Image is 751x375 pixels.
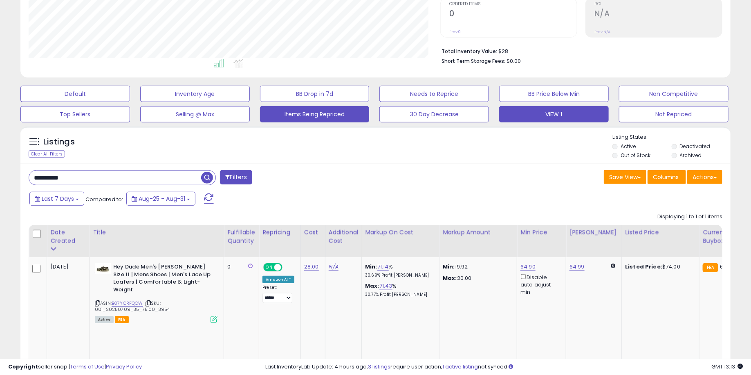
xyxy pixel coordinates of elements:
[657,213,722,221] div: Displaying 1 to 1 of 1 items
[625,263,693,271] div: $74.00
[220,170,252,184] button: Filters
[680,152,702,159] label: Archived
[449,2,577,7] span: Ordered Items
[442,363,478,371] a: 1 active listing
[95,300,170,312] span: | SKU: 001_20250709_35_75.00_3954
[648,170,686,184] button: Columns
[262,285,294,303] div: Preset:
[520,228,563,237] div: Min Price
[126,192,195,206] button: Aug-25 - Aug-31
[619,86,729,102] button: Non Competitive
[262,228,297,237] div: Repricing
[95,316,114,323] span: All listings currently available for purchase on Amazon
[443,228,513,237] div: Markup Amount
[140,86,250,102] button: Inventory Age
[604,170,646,184] button: Save View
[442,48,497,55] b: Total Inventory Value:
[112,300,143,307] a: B07YQRFQCW
[499,86,609,102] button: BB Price Below Min
[365,282,379,290] b: Max:
[711,363,743,371] span: 2025-09-9 13:13 GMT
[379,86,489,102] button: Needs to Reprice
[365,273,433,278] p: 30.69% Profit [PERSON_NAME]
[619,106,729,122] button: Not Repriced
[304,263,319,271] a: 28.00
[594,2,722,7] span: ROI
[625,228,696,237] div: Listed Price
[260,106,370,122] button: Items Being Repriced
[569,263,585,271] a: 64.99
[329,263,339,271] a: N/A
[442,58,505,64] b: Short Term Storage Fees:
[365,282,433,297] div: %
[443,274,457,282] strong: Max:
[449,29,461,34] small: Prev: 0
[368,363,390,371] a: 3 listings
[621,143,636,150] label: Active
[449,9,577,20] h2: 0
[499,106,609,122] button: VIEW 1
[140,106,250,122] button: Selling @ Max
[227,263,253,271] div: 0
[93,228,220,237] div: Title
[625,263,662,271] b: Listed Price:
[106,363,142,371] a: Privacy Policy
[621,152,650,159] label: Out of Stock
[95,263,111,274] img: 41k-pistuqL._SL40_.jpg
[379,282,392,290] a: 71.43
[365,263,377,271] b: Min:
[443,275,511,282] p: 20.00
[42,195,74,203] span: Last 7 Days
[70,363,105,371] a: Terms of Use
[687,170,722,184] button: Actions
[703,228,745,245] div: Current Buybox Price
[612,133,731,141] p: Listing States:
[43,136,75,148] h5: Listings
[377,263,389,271] a: 71.14
[20,86,130,102] button: Default
[304,228,322,237] div: Cost
[139,195,185,203] span: Aug-25 - Aug-31
[20,106,130,122] button: Top Sellers
[85,195,123,203] span: Compared to:
[115,316,129,323] span: FBA
[443,263,511,271] p: 19.92
[520,273,560,296] div: Disable auto adjust min
[95,263,217,322] div: ASIN:
[50,263,83,271] div: [DATE]
[520,263,536,271] a: 64.90
[29,192,84,206] button: Last 7 Days
[442,46,716,55] li: $28
[379,106,489,122] button: 30 Day Decrease
[594,9,722,20] h2: N/A
[703,263,718,272] small: FBA
[680,143,711,150] label: Deactivated
[262,276,294,283] div: Amazon AI *
[50,228,86,245] div: Date Created
[265,363,743,371] div: Last InventoryLab Update: 4 hours ago, require user action, not synced.
[113,263,213,295] b: Hey Dude Men's [PERSON_NAME] Size 11 | Mens Shoes | Men's Lace Up Loafers | Comfortable & Light-W...
[8,363,38,371] strong: Copyright
[281,264,294,271] span: OFF
[227,228,256,245] div: Fulfillable Quantity
[8,363,142,371] div: seller snap | |
[329,228,359,245] div: Additional Cost
[569,228,618,237] div: [PERSON_NAME]
[362,225,439,257] th: The percentage added to the cost of goods (COGS) that forms the calculator for Min & Max prices.
[260,86,370,102] button: BB Drop in 7d
[365,228,436,237] div: Markup on Cost
[594,29,610,34] small: Prev: N/A
[443,263,455,271] strong: Min:
[653,173,679,181] span: Columns
[507,57,521,65] span: $0.00
[264,264,274,271] span: ON
[365,263,433,278] div: %
[29,150,65,158] div: Clear All Filters
[720,263,727,271] span: 62
[365,292,433,297] p: 30.77% Profit [PERSON_NAME]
